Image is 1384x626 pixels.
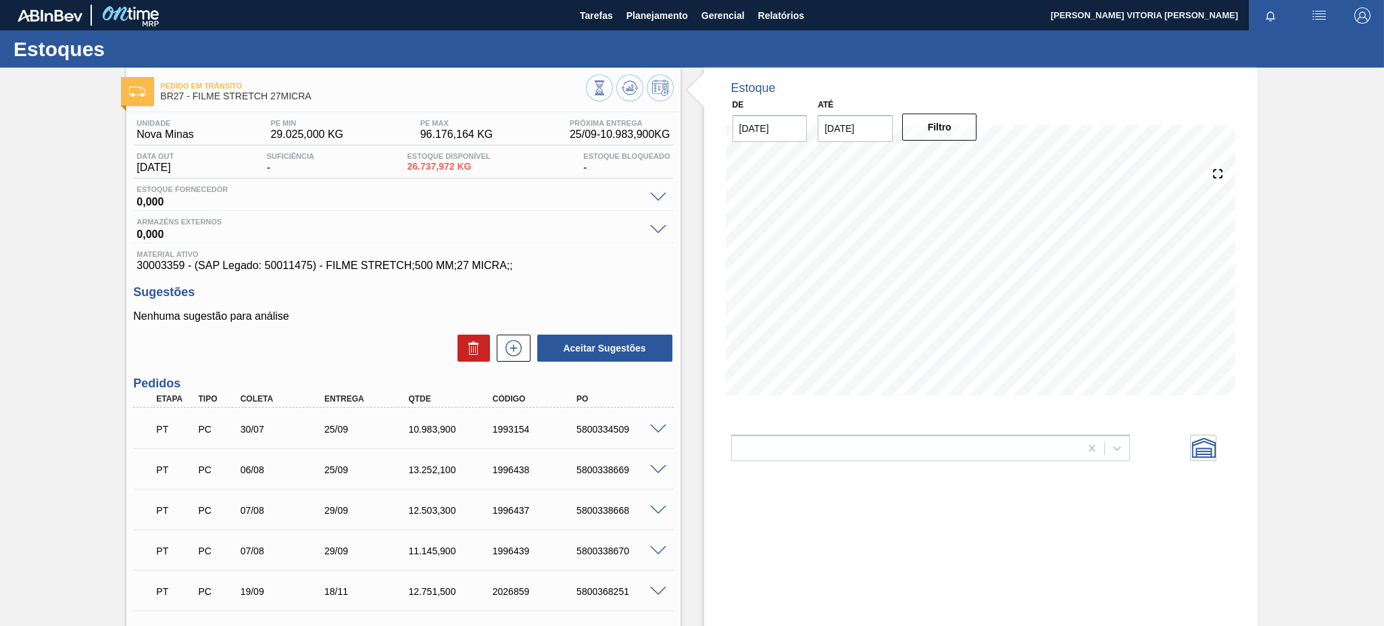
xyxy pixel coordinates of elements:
span: Estoque Bloqueado [583,152,670,160]
span: 0,000 [137,193,643,207]
span: Tarefas [580,7,613,24]
span: Pedido em Trânsito [160,82,585,90]
input: dd/mm/yyyy [733,115,808,142]
div: Pedido de Compra [195,586,239,597]
span: 0,000 [137,226,643,239]
button: Visão Geral dos Estoques [586,74,613,101]
div: Estoque [731,81,776,95]
span: Unidade [137,119,193,127]
button: Filtro [902,114,977,141]
div: 18/11/2025 [321,586,416,597]
span: 30003359 - (SAP Legado: 50011475) - FILME STRETCH;500 MM;27 MICRA;; [137,260,670,272]
div: 1993154 [489,424,584,435]
div: 10.983,900 [405,424,499,435]
h1: Estoques [14,41,253,57]
div: Pedido de Compra [195,546,239,556]
div: 1996439 [489,546,584,556]
div: 13.252,100 [405,464,499,475]
p: PT [156,424,193,435]
div: 5800334509 [573,424,668,435]
div: 2026859 [489,586,584,597]
span: 29.025,000 KG [270,128,343,141]
div: Tipo [195,394,239,404]
div: Pedido em Trânsito [153,577,197,606]
div: Pedido de Compra [195,464,239,475]
div: 11.145,900 [405,546,499,556]
div: Pedido em Trânsito [153,536,197,566]
div: Entrega [321,394,416,404]
div: 1996438 [489,464,584,475]
div: Qtde [405,394,499,404]
div: 07/08/2025 [237,505,332,516]
div: Pedido de Compra [195,424,239,435]
div: PO [573,394,668,404]
p: Nenhuma sugestão para análise [133,310,673,322]
div: - [580,152,673,174]
span: Armazéns externos [137,218,643,226]
div: 5800368251 [573,586,668,597]
div: 25/09/2025 [321,424,416,435]
span: Estoque Disponível [407,152,490,160]
label: Até [818,100,833,110]
span: PE MIN [270,119,343,127]
span: 26.737,972 KG [407,162,490,172]
div: Excluir Sugestões [451,335,490,362]
div: 12.751,500 [405,586,499,597]
div: Pedido em Trânsito [153,414,197,444]
p: PT [156,546,193,556]
span: Nova Minas [137,128,193,141]
span: BR27 - FILME STRETCH 27MICRA [160,91,585,101]
div: Pedido em Trânsito [153,455,197,485]
input: dd/mm/yyyy [818,115,893,142]
h3: Pedidos [133,377,673,391]
img: TNhmsLtSVTkK8tSr43FrP2fwEKptu5GPRR3wAAAABJRU5ErkJggg== [18,9,82,22]
div: 29/09/2025 [321,546,416,556]
div: Pedido de Compra [195,505,239,516]
div: Nova sugestão [490,335,530,362]
div: 5800338668 [573,505,668,516]
div: 5800338669 [573,464,668,475]
img: Logout [1354,7,1370,24]
button: Notificações [1249,6,1292,25]
div: 19/09/2025 [237,586,332,597]
img: Ícone [129,87,146,97]
div: 25/09/2025 [321,464,416,475]
span: Próxima Entrega [570,119,670,127]
button: Programar Estoque [647,74,674,101]
div: 06/08/2025 [237,464,332,475]
h3: Sugestões [133,285,673,299]
span: Relatórios [758,7,804,24]
p: PT [156,586,193,597]
span: Estoque Fornecedor [137,185,643,193]
button: Aceitar Sugestões [537,335,672,362]
label: De [733,100,744,110]
span: Data out [137,152,174,160]
div: 07/08/2025 [237,546,332,556]
span: 25/09 - 10.983,900 KG [570,128,670,141]
div: 12.503,300 [405,505,499,516]
span: Material ativo [137,250,670,258]
div: 29/09/2025 [321,505,416,516]
img: userActions [1311,7,1327,24]
span: [DATE] [137,162,174,174]
span: PE MAX [420,119,493,127]
div: 5800338670 [573,546,668,556]
span: Suficiência [267,152,314,160]
div: Coleta [237,394,332,404]
div: Pedido em Trânsito [153,496,197,525]
span: 96.176,164 KG [420,128,493,141]
span: Gerencial [701,7,745,24]
div: Aceitar Sugestões [530,333,674,363]
div: 1996437 [489,505,584,516]
span: Planejamento [626,7,688,24]
p: PT [156,464,193,475]
div: Código [489,394,584,404]
div: - [264,152,318,174]
div: 30/07/2025 [237,424,332,435]
div: Etapa [153,394,197,404]
button: Atualizar Gráfico [616,74,643,101]
p: PT [156,505,193,516]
